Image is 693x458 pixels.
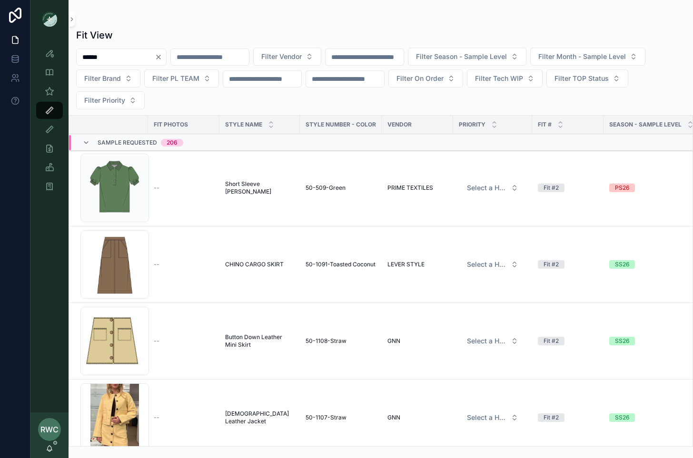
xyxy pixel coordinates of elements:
span: -- [154,414,159,421]
a: -- [154,184,214,192]
a: 50-1107-Straw [306,414,376,421]
span: Filter Priority [84,96,125,105]
a: Fit #2 [538,184,598,192]
div: PS26 [615,184,629,192]
span: Sample Requested [98,139,157,146]
a: GNN [387,337,447,345]
button: Select Button [76,69,140,88]
span: -- [154,261,159,268]
button: Select Button [253,48,321,66]
span: PRIORITY [459,121,485,128]
h1: Fit View [76,29,113,42]
span: GNN [387,414,400,421]
div: 206 [167,139,178,146]
span: Select a HP FIT LEVEL [467,183,507,193]
button: Select Button [459,332,526,350]
a: -- [154,414,214,421]
span: Style Number - Color [306,121,376,128]
div: Fit #2 [544,337,559,345]
a: 50-1091-Toasted Coconut [306,261,376,268]
button: Select Button [467,69,543,88]
span: Vendor [387,121,412,128]
a: 50-509-Green [306,184,376,192]
button: Select Button [459,179,526,196]
span: LEVER STYLE [387,261,425,268]
a: [DEMOGRAPHIC_DATA] Leather Jacket [225,410,294,425]
a: Button Down Leather Mini Skirt [225,333,294,349]
span: Fit # [538,121,552,128]
button: Clear [155,53,166,61]
a: -- [154,261,214,268]
button: Select Button [546,69,628,88]
span: Filter Month - Sample Level [538,52,626,61]
a: PRIME TEXTILES [387,184,447,192]
a: CHINO CARGO SKIRT [225,261,294,268]
button: Select Button [76,91,145,109]
span: CHINO CARGO SKIRT [225,261,284,268]
span: RWC [40,424,59,435]
span: -- [154,184,159,192]
div: Fit #2 [544,413,559,422]
span: Filter Season - Sample Level [416,52,507,61]
span: -- [154,337,159,345]
img: App logo [42,11,57,27]
div: SS26 [615,260,629,269]
a: Select Button [459,332,526,350]
button: Select Button [530,48,645,66]
div: Fit #2 [544,260,559,269]
span: Filter Tech WIP [475,74,523,83]
span: 50-1107-Straw [306,414,346,421]
div: SS26 [615,413,629,422]
span: Fit Photos [154,121,188,128]
span: Select a HP FIT LEVEL [467,413,507,422]
span: Filter TOP Status [554,74,609,83]
span: Filter Brand [84,74,121,83]
a: 50-1108-Straw [306,337,376,345]
span: Season - Sample Level [609,121,682,128]
button: Select Button [459,256,526,273]
span: Filter On Order [396,74,444,83]
a: GNN [387,414,447,421]
div: scrollable content [30,38,69,207]
a: Fit #2 [538,413,598,422]
button: Select Button [144,69,219,88]
span: 50-509-Green [306,184,346,192]
button: Select Button [388,69,463,88]
div: SS26 [615,337,629,345]
span: Select a HP FIT LEVEL [467,336,507,346]
span: GNN [387,337,400,345]
a: Select Button [459,255,526,273]
a: Fit #2 [538,260,598,269]
span: PRIME TEXTILES [387,184,433,192]
span: Filter Vendor [261,52,302,61]
a: -- [154,337,214,345]
a: Fit #2 [538,337,598,345]
span: 50-1108-Straw [306,337,346,345]
a: LEVER STYLE [387,261,447,268]
span: Filter PL TEAM [152,74,199,83]
span: Select a HP FIT LEVEL [467,260,507,269]
a: Short Sleeve [PERSON_NAME] [225,180,294,195]
button: Select Button [408,48,526,66]
button: Select Button [459,409,526,426]
span: STYLE NAME [225,121,262,128]
div: Fit #2 [544,184,559,192]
